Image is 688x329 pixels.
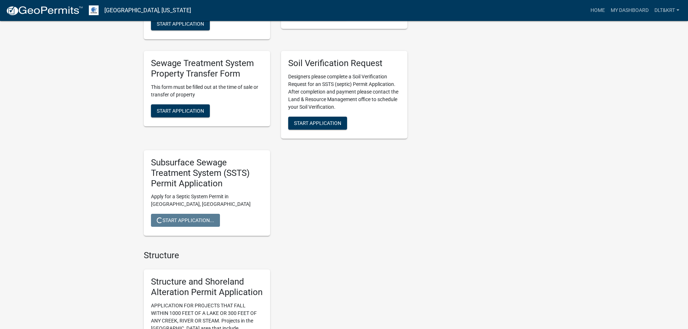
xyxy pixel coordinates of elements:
span: Start Application... [157,217,214,223]
h5: Structure and Shoreland Alteration Permit Application [151,277,263,298]
h5: Subsurface Sewage Treatment System (SSTS) Permit Application [151,157,263,189]
a: Home [588,4,608,17]
img: Otter Tail County, Minnesota [89,5,99,15]
a: [GEOGRAPHIC_DATA], [US_STATE] [104,4,191,17]
a: DLT&KRT [652,4,682,17]
span: Start Application [294,120,341,126]
span: Start Application [157,21,204,27]
button: Start Application... [151,214,220,227]
h5: Sewage Treatment System Property Transfer Form [151,58,263,79]
h5: Soil Verification Request [288,58,400,69]
button: Start Application [288,117,347,130]
p: Designers please complete a Soil Verification Request for an SSTS (septic) Permit Application. Af... [288,73,400,111]
h4: Structure [144,250,407,261]
p: This form must be filled out at the time of sale or transfer of property [151,83,263,99]
button: Start Application [151,104,210,117]
span: Start Application [157,108,204,113]
p: Apply for a Septic System Permit in [GEOGRAPHIC_DATA], [GEOGRAPHIC_DATA] [151,193,263,208]
a: My Dashboard [608,4,652,17]
button: Start Application [151,17,210,30]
